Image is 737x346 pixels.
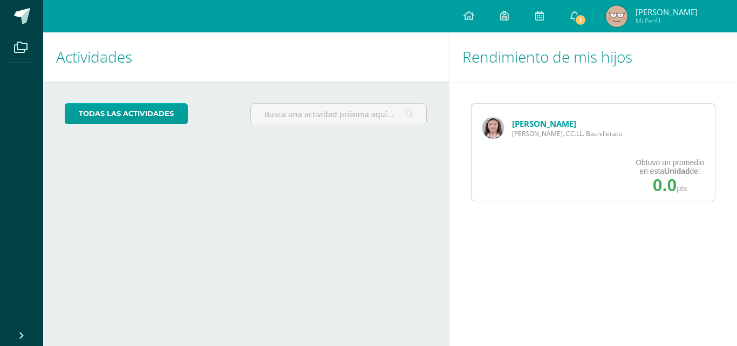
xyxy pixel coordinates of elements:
div: Obtuvo un promedio en esta de: [636,158,704,175]
span: 0.0 [653,175,677,195]
input: Busca una actividad próxima aquí... [251,104,427,125]
a: [PERSON_NAME] [512,118,576,129]
img: 8a645319073ae46e45be4e2c41f52a03.png [606,5,627,27]
h1: Rendimiento de mis hijos [462,32,725,82]
img: 4e7e4c01fd979ad45848065504a07b44.png [482,117,504,139]
span: [PERSON_NAME] [636,6,698,17]
span: [PERSON_NAME]. CC.LL. Bachillerato [512,129,622,138]
span: 1 [575,14,586,26]
a: todas las Actividades [65,103,188,124]
span: Mi Perfil [636,16,698,25]
strong: Unidad [664,167,690,175]
span: pts [677,184,687,193]
h1: Actividades [56,32,436,82]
